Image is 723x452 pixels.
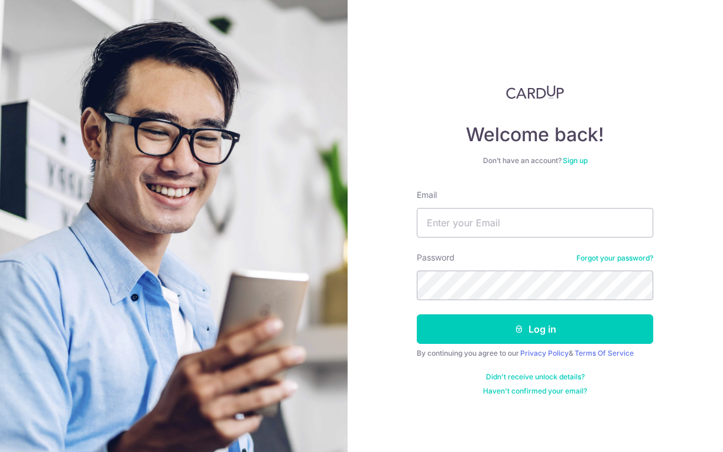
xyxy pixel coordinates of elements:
[417,156,653,165] div: Don’t have an account?
[576,253,653,263] a: Forgot your password?
[575,349,634,357] a: Terms Of Service
[506,85,564,99] img: CardUp Logo
[520,349,569,357] a: Privacy Policy
[417,314,653,344] button: Log in
[417,123,653,147] h4: Welcome back!
[483,386,587,396] a: Haven't confirmed your email?
[417,252,455,264] label: Password
[417,189,437,201] label: Email
[417,349,653,358] div: By continuing you agree to our &
[486,372,585,382] a: Didn't receive unlock details?
[563,156,588,165] a: Sign up
[417,208,653,238] input: Enter your Email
